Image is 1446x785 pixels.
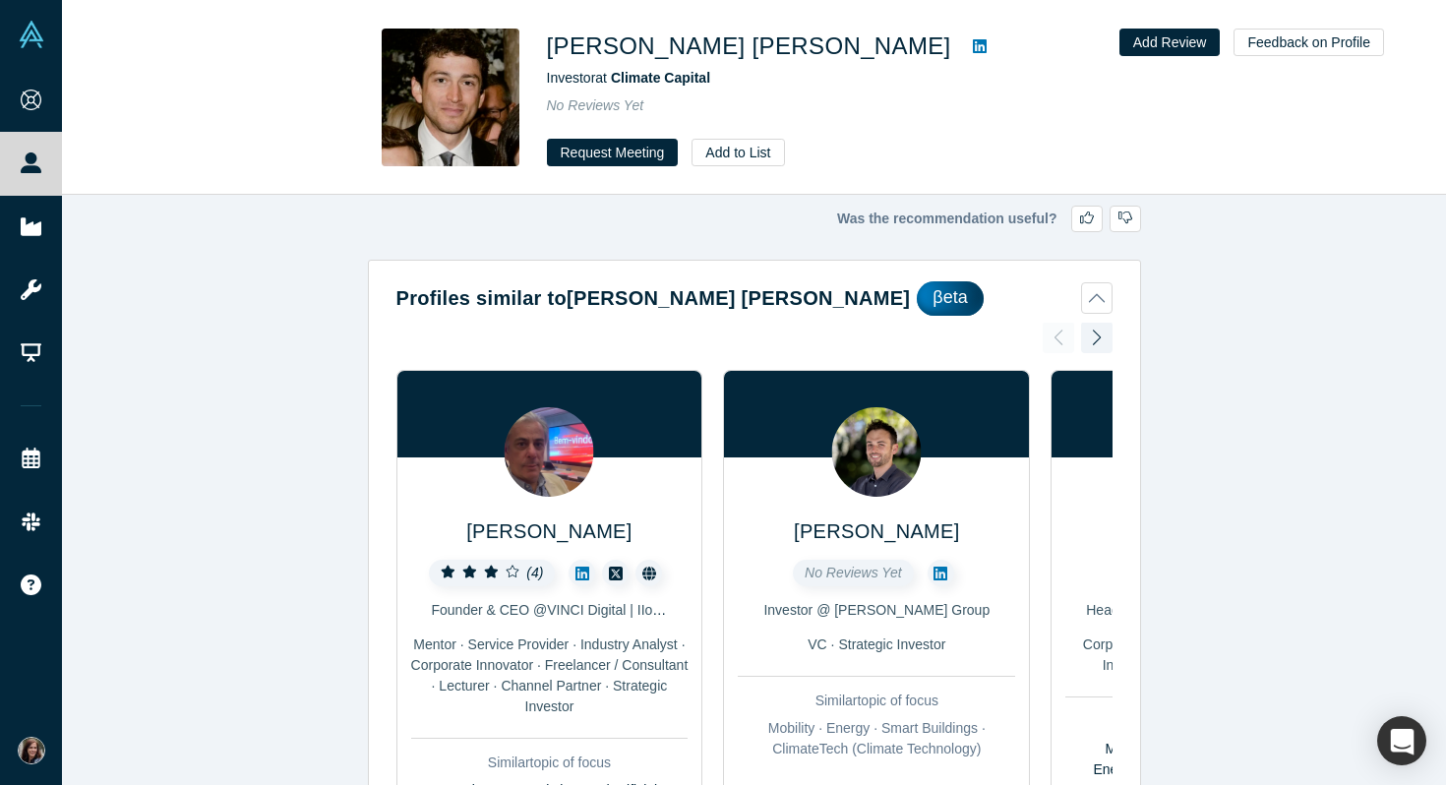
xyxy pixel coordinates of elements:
[1234,29,1384,56] button: Feedback on Profile
[917,281,983,316] div: βeta
[738,634,1015,655] div: VC · Strategic Investor
[547,139,679,166] button: Request Meeting
[832,407,922,497] img: Jamie Daudon's Profile Image
[763,602,990,618] span: Investor @ [PERSON_NAME] Group
[411,753,689,773] div: Similar topic of focus
[805,565,902,580] span: No Reviews Yet
[611,70,710,86] a: Climate Capital
[1065,711,1343,732] div: Similar topic of focus
[18,21,45,48] img: Alchemist Vault Logo
[396,283,911,313] h2: Profiles similar to [PERSON_NAME] [PERSON_NAME]
[794,520,959,542] a: [PERSON_NAME]
[1119,29,1221,56] button: Add Review
[368,206,1141,232] div: Was the recommendation useful?
[738,691,1015,711] div: Similar topic of focus
[396,281,1113,316] button: Profiles similar to[PERSON_NAME] [PERSON_NAME]βeta
[526,565,543,580] i: ( 4 )
[768,720,986,756] span: Mobility · Energy · Smart Buildings · ClimateTech (Climate Technology)
[432,602,846,618] span: Founder & CEO @VINCI Digital | IIoT + AI/GenAI Strategic Advisory
[547,97,644,113] span: No Reviews Yet
[466,520,632,542] a: [PERSON_NAME]
[1065,634,1343,676] div: Corporate Innovator · Mentor · Strategic Investor · Freelancer / Consultant
[547,70,711,86] span: Investor at
[18,737,45,764] img: Ala Stolpnik's Account
[505,407,594,497] img: Fabio Bottacci's Profile Image
[547,29,951,64] h1: [PERSON_NAME] [PERSON_NAME]
[692,139,784,166] button: Add to List
[411,634,689,717] div: Mentor · Service Provider · Industry Analyst · Corporate Innovator · Freelancer / Consultant · Le...
[382,29,519,166] img: Schaffer Ochstein's Profile Image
